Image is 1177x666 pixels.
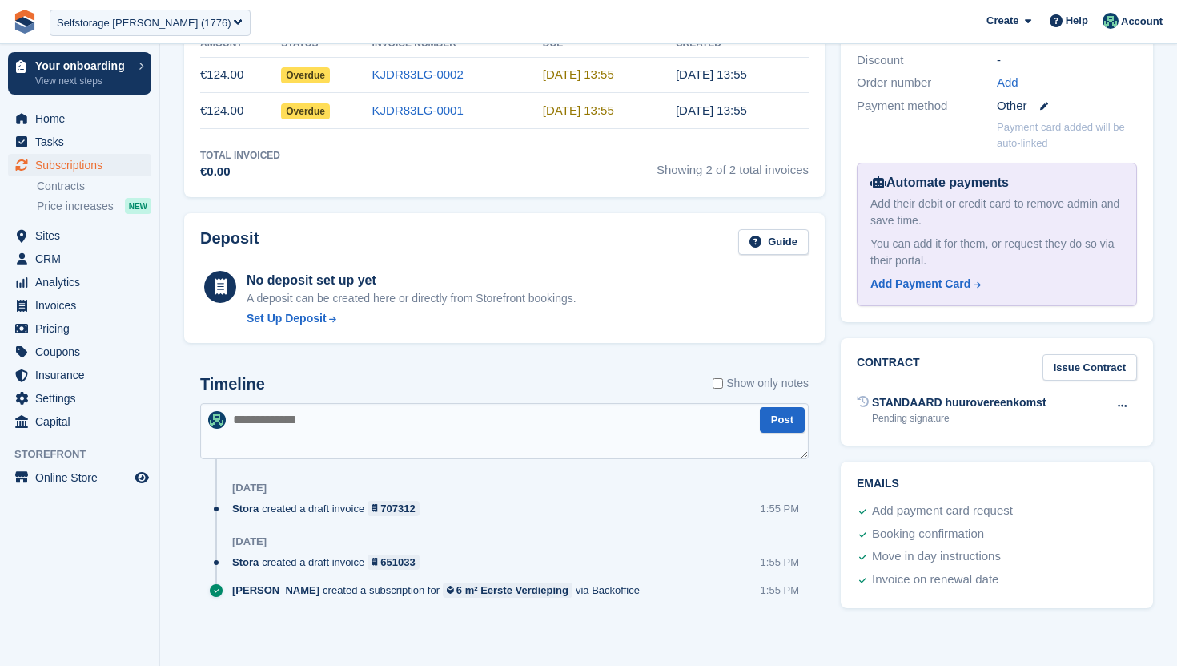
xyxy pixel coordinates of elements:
[657,148,809,181] span: Showing 2 of 2 total invoices
[713,375,809,392] label: Show only notes
[35,131,131,153] span: Tasks
[281,31,372,57] th: Status
[232,583,319,598] span: [PERSON_NAME]
[37,197,151,215] a: Price increases NEW
[1121,14,1163,30] span: Account
[870,276,1117,293] a: Add Payment Card
[8,466,151,489] a: menu
[232,482,267,494] div: [DATE]
[247,290,576,307] p: A deposit can be created here or directly from Storefront bookings.
[37,179,151,194] a: Contracts
[8,271,151,293] a: menu
[368,555,420,570] a: 651033
[232,555,259,570] span: Stora
[872,525,984,544] div: Booking confirmation
[232,501,428,516] div: created a draft invoice
[200,93,281,129] td: €124.00
[35,248,131,270] span: CRM
[200,57,281,93] td: €124.00
[857,97,997,115] div: Payment method
[870,196,1123,229] div: Add their debit or credit card to remove admin and save time.
[35,364,131,386] span: Insurance
[372,31,543,57] th: Invoice Number
[35,271,131,293] span: Analytics
[761,583,799,598] div: 1:55 PM
[857,51,997,70] div: Discount
[543,103,614,117] time: 2025-07-19 11:55:35 UTC
[738,229,809,256] a: Guide
[870,276,970,293] div: Add Payment Card
[8,387,151,410] a: menu
[35,341,131,363] span: Coupons
[870,236,1123,269] div: You can add it for them, or request they do so via their portal.
[35,317,131,340] span: Pricing
[1042,354,1137,381] a: Issue Contract
[232,501,259,516] span: Stora
[35,387,131,410] span: Settings
[200,375,265,394] h2: Timeline
[35,224,131,247] span: Sites
[997,74,1018,92] a: Add
[676,103,747,117] time: 2025-07-18 11:55:35 UTC
[870,173,1123,192] div: Automate payments
[35,294,131,317] span: Invoices
[372,103,464,117] a: KJDR83LG-0001
[986,13,1018,29] span: Create
[8,107,151,130] a: menu
[200,163,280,181] div: €0.00
[8,224,151,247] a: menu
[872,547,1001,567] div: Move in day instructions
[872,571,998,590] div: Invoice on renewal date
[543,31,676,57] th: Due
[857,478,1137,490] h2: Emails
[676,31,809,57] th: Created
[676,67,747,81] time: 2025-08-18 11:55:39 UTC
[232,583,648,598] div: created a subscription for via Backoffice
[857,74,997,92] div: Order number
[713,375,723,392] input: Show only notes
[372,67,464,81] a: KJDR83LG-0002
[380,501,415,516] div: 707312
[200,31,281,57] th: Amount
[35,74,131,88] p: View next steps
[872,411,1046,426] div: Pending signature
[8,294,151,317] a: menu
[247,310,576,327] a: Set Up Deposit
[1103,13,1119,29] img: Jennifer Ofodile
[35,154,131,176] span: Subscriptions
[872,502,1013,521] div: Add payment card request
[443,583,572,598] a: 6 m² Eerste Verdieping
[125,198,151,214] div: NEW
[232,535,267,548] div: [DATE]
[456,583,568,598] div: 6 m² Eerste Verdieping
[997,119,1137,151] p: Payment card added will be auto-linked
[232,555,428,570] div: created a draft invoice
[35,107,131,130] span: Home
[872,394,1046,411] div: STANDAARD huurovereenkomst
[8,52,151,95] a: Your onboarding View next steps
[997,51,1137,70] div: -
[8,410,151,433] a: menu
[13,10,37,34] img: stora-icon-8386f47178a22dfd0bd8f6a31ec36ba5ce8667c1dd55bd0f319d3a0aa187defe.svg
[281,103,330,119] span: Overdue
[368,501,420,516] a: 707312
[132,468,151,487] a: Preview store
[35,410,131,433] span: Capital
[543,67,614,81] time: 2025-08-19 11:55:35 UTC
[14,446,159,462] span: Storefront
[247,271,576,290] div: No deposit set up yet
[380,555,415,570] div: 651033
[761,501,799,516] div: 1:55 PM
[247,310,327,327] div: Set Up Deposit
[857,354,920,381] h2: Contract
[35,466,131,489] span: Online Store
[1066,13,1088,29] span: Help
[208,411,226,429] img: Jennifer Ofodile
[57,15,231,31] div: Selfstorage [PERSON_NAME] (1776)
[200,148,280,163] div: Total Invoiced
[8,341,151,363] a: menu
[200,229,259,256] h2: Deposit
[760,407,805,434] button: Post
[8,154,151,176] a: menu
[761,555,799,570] div: 1:55 PM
